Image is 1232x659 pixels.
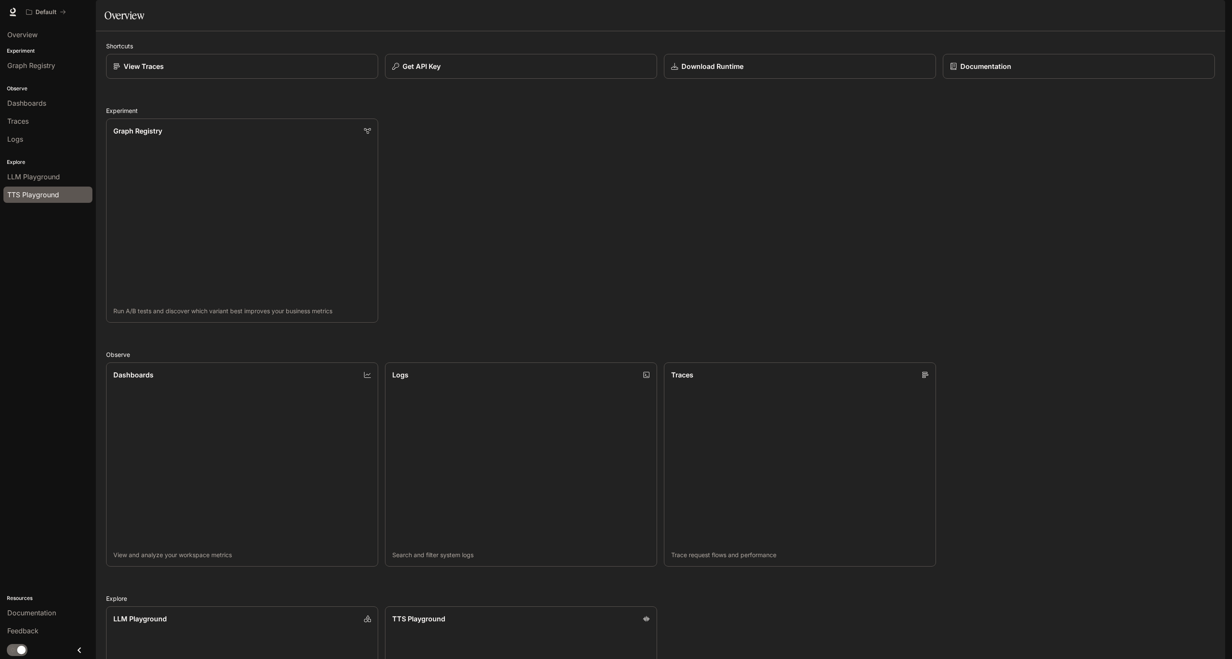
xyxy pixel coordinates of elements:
[113,370,154,380] p: Dashboards
[113,307,371,315] p: Run A/B tests and discover which variant best improves your business metrics
[664,54,936,79] a: Download Runtime
[960,61,1011,71] p: Documentation
[671,370,693,380] p: Traces
[106,119,378,323] a: Graph RegistryRun A/B tests and discover which variant best improves your business metrics
[124,61,164,71] p: View Traces
[403,61,441,71] p: Get API Key
[113,551,371,559] p: View and analyze your workspace metrics
[671,551,929,559] p: Trace request flows and performance
[385,362,657,567] a: LogsSearch and filter system logs
[106,350,1215,359] h2: Observe
[681,61,743,71] p: Download Runtime
[106,594,1215,603] h2: Explore
[106,54,378,79] a: View Traces
[385,54,657,79] button: Get API Key
[22,3,70,21] button: All workspaces
[943,54,1215,79] a: Documentation
[106,362,378,567] a: DashboardsView and analyze your workspace metrics
[36,9,56,16] p: Default
[392,551,650,559] p: Search and filter system logs
[106,42,1215,50] h2: Shortcuts
[392,614,445,624] p: TTS Playground
[664,362,936,567] a: TracesTrace request flows and performance
[113,614,167,624] p: LLM Playground
[106,106,1215,115] h2: Experiment
[104,7,144,24] h1: Overview
[113,126,162,136] p: Graph Registry
[392,370,409,380] p: Logs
